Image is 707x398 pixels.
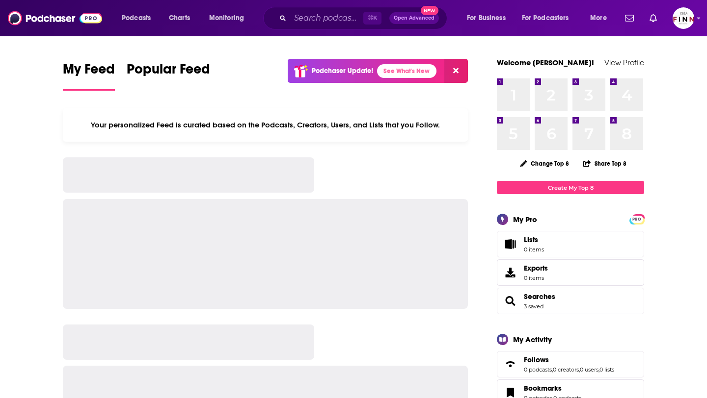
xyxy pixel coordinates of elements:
span: Monitoring [209,11,244,25]
span: Lists [524,235,544,244]
input: Search podcasts, credits, & more... [290,10,363,26]
span: Follows [524,355,549,364]
a: See What's New [377,64,436,78]
button: Share Top 8 [583,154,627,173]
span: My Feed [63,61,115,83]
span: Bookmarks [524,384,562,393]
span: Podcasts [122,11,151,25]
span: Lists [500,237,520,251]
a: Lists [497,231,644,257]
button: open menu [115,10,163,26]
span: Exports [524,264,548,273]
a: Show notifications dropdown [621,10,638,26]
a: Exports [497,259,644,286]
div: My Pro [513,215,537,224]
a: 0 lists [599,366,614,373]
a: 0 users [580,366,598,373]
div: Search podcasts, credits, & more... [272,7,457,29]
span: Open Advanced [394,16,435,21]
a: My Feed [63,61,115,91]
img: User Profile [673,7,694,29]
span: Charts [169,11,190,25]
span: Searches [497,288,644,314]
span: More [590,11,607,25]
button: open menu [202,10,257,26]
button: Show profile menu [673,7,694,29]
a: Popular Feed [127,61,210,91]
span: For Podcasters [522,11,569,25]
span: 0 items [524,246,544,253]
span: , [552,366,553,373]
span: , [598,366,599,373]
a: Welcome [PERSON_NAME]! [497,58,594,67]
a: 3 saved [524,303,544,310]
span: ⌘ K [363,12,381,25]
span: Lists [524,235,538,244]
a: Bookmarks [524,384,581,393]
div: My Activity [513,335,552,344]
p: Podchaser Update! [312,67,373,75]
span: Popular Feed [127,61,210,83]
a: Charts [163,10,196,26]
a: 0 creators [553,366,579,373]
span: For Business [467,11,506,25]
a: Show notifications dropdown [646,10,661,26]
a: Searches [524,292,555,301]
button: Open AdvancedNew [389,12,439,24]
a: PRO [631,215,643,223]
div: Your personalized Feed is curated based on the Podcasts, Creators, Users, and Lists that you Follow. [63,108,468,142]
span: , [579,366,580,373]
span: Exports [500,266,520,279]
a: Follows [524,355,614,364]
a: Follows [500,357,520,371]
img: Podchaser - Follow, Share and Rate Podcasts [8,9,102,27]
button: Change Top 8 [514,157,575,170]
a: View Profile [604,58,644,67]
button: open menu [460,10,518,26]
button: open menu [516,10,583,26]
a: Create My Top 8 [497,181,644,194]
span: Logged in as FINNMadison [673,7,694,29]
a: 0 podcasts [524,366,552,373]
span: 0 items [524,274,548,281]
span: New [421,6,438,15]
span: PRO [631,216,643,223]
button: open menu [583,10,619,26]
span: Follows [497,351,644,377]
a: Searches [500,294,520,308]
